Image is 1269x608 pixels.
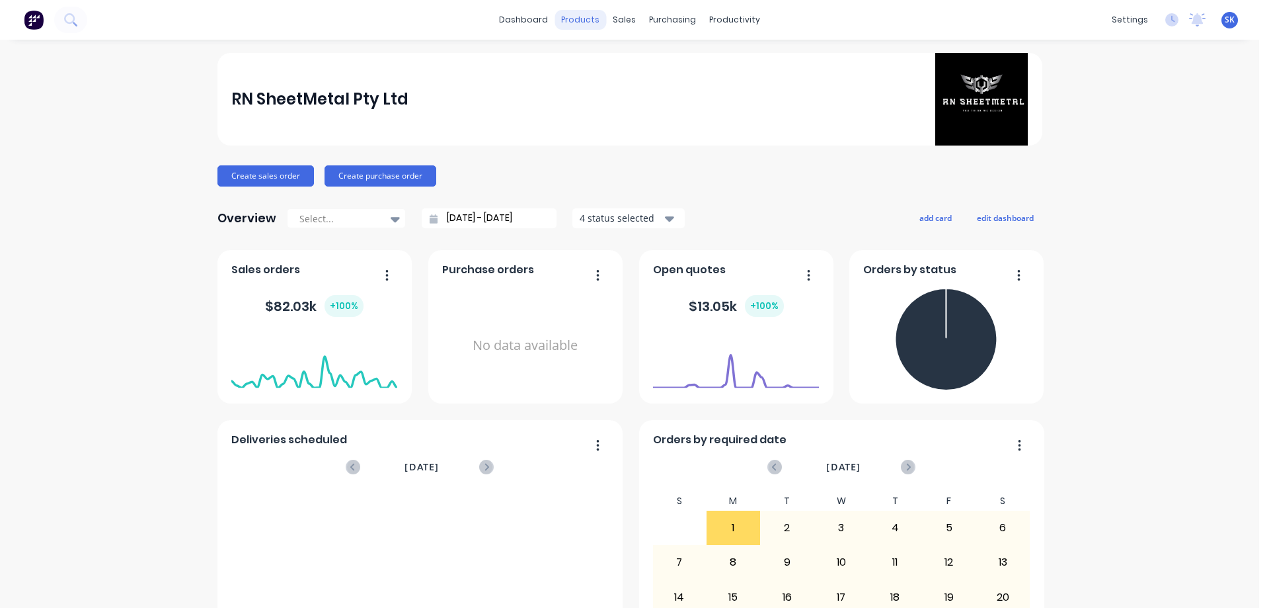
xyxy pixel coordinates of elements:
div: 9 [761,546,814,579]
div: 5 [923,511,976,544]
div: + 100 % [325,295,364,317]
div: 7 [653,546,706,579]
div: productivity [703,10,767,30]
div: Overview [217,205,276,232]
button: Create purchase order [325,165,436,187]
div: 4 status selected [580,211,663,225]
div: + 100 % [745,295,784,317]
div: 1 [707,511,760,544]
span: [DATE] [404,460,439,474]
span: Purchase orders [442,262,534,278]
span: Orders by status [863,262,956,278]
span: [DATE] [826,460,861,474]
div: W [814,492,868,511]
div: products [555,10,606,30]
div: 13 [976,546,1029,579]
div: 12 [923,546,976,579]
div: settings [1105,10,1155,30]
span: Sales orders [231,262,300,278]
div: No data available [442,283,608,408]
div: F [922,492,976,511]
span: Open quotes [653,262,726,278]
div: 8 [707,546,760,579]
div: 10 [815,546,868,579]
img: RN SheetMetal Pty Ltd [935,53,1028,146]
div: 3 [815,511,868,544]
div: 6 [976,511,1029,544]
div: S [652,492,707,511]
button: add card [911,209,960,226]
div: 11 [868,546,921,579]
div: purchasing [642,10,703,30]
span: SK [1225,14,1235,26]
div: sales [606,10,642,30]
button: Create sales order [217,165,314,187]
div: $ 13.05k [689,295,784,317]
div: S [976,492,1030,511]
div: T [760,492,814,511]
div: 4 [868,511,921,544]
img: Factory [24,10,44,30]
div: RN SheetMetal Pty Ltd [231,86,408,112]
div: T [868,492,922,511]
div: $ 82.03k [265,295,364,317]
span: Orders by required date [653,432,787,448]
div: 2 [761,511,814,544]
div: M [707,492,761,511]
button: 4 status selected [572,208,685,228]
button: edit dashboard [968,209,1042,226]
a: dashboard [492,10,555,30]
